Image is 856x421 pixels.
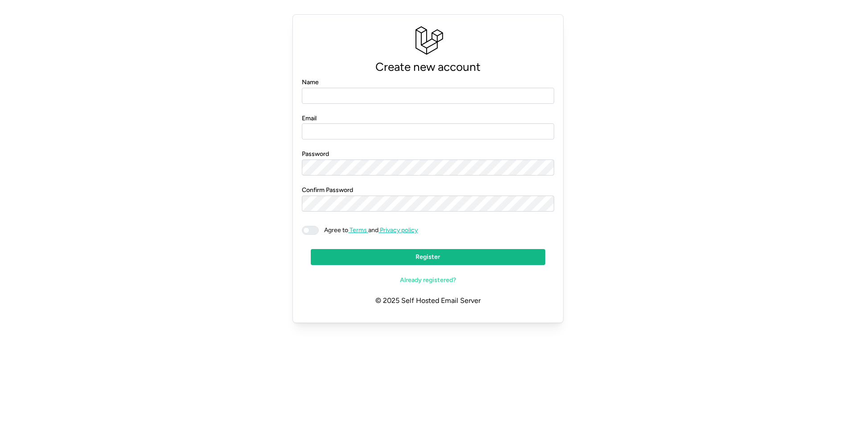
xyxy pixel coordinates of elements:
label: Email [302,114,317,123]
label: Confirm Password [302,185,353,195]
span: Already registered? [400,273,456,288]
a: Terms [348,226,368,234]
span: Register [416,249,440,265]
label: Password [302,149,329,159]
a: Already registered? [311,272,545,288]
a: Privacy policy [379,226,418,234]
button: Register [311,249,545,265]
label: Name [302,78,319,87]
span: Agree to [324,226,348,234]
p: Create new account [302,57,554,77]
span: and [319,226,418,235]
p: © 2025 Self Hosted Email Server [302,288,554,314]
